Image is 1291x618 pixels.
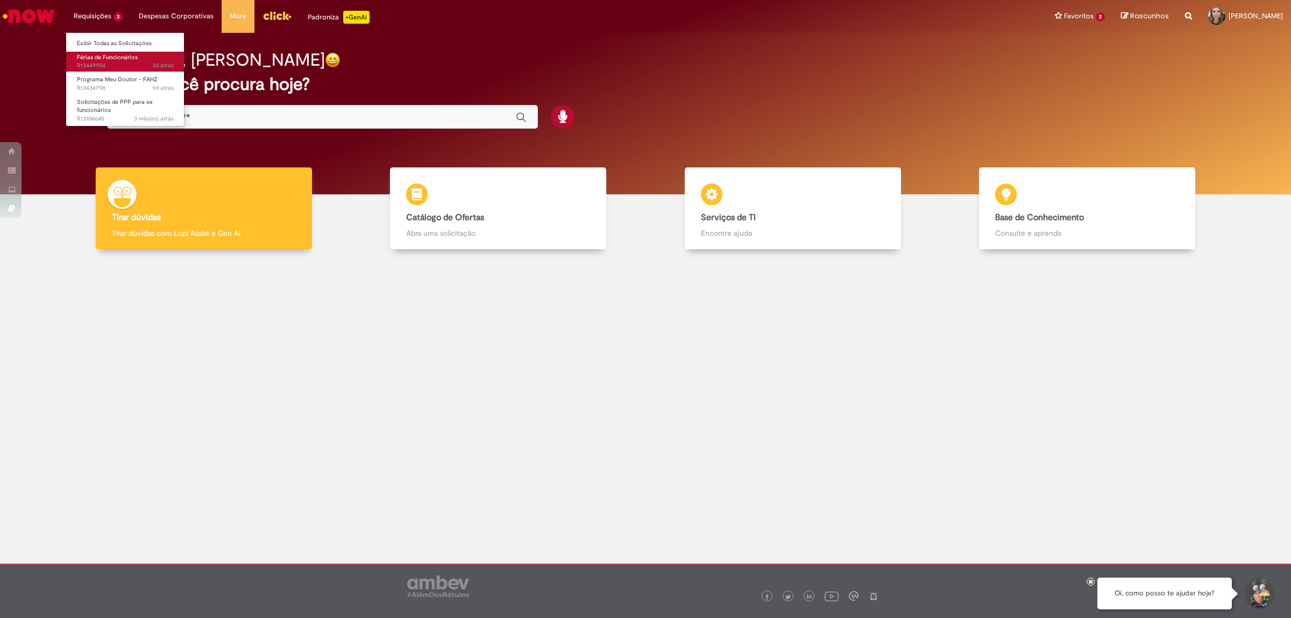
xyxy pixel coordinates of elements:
[1229,11,1283,20] span: [PERSON_NAME]
[230,11,246,22] span: More
[1121,11,1169,22] a: Rascunhos
[407,575,469,597] img: logo_footer_ambev_rotulo_gray.png
[308,11,370,24] div: Padroniza
[325,52,341,68] img: happy-face.png
[995,212,1084,223] b: Base de Conhecimento
[1064,11,1094,22] span: Favoritos
[406,212,484,223] b: Catálogo de Ofertas
[343,11,370,24] p: +GenAi
[77,84,174,93] span: R13434798
[66,96,185,120] a: Aberto R13104645 : Solicitações de PPP para ex funcionários
[77,115,174,123] span: R13104645
[152,61,174,69] span: 3d atrás
[152,61,174,69] time: 26/08/2025 17:26:31
[152,84,174,92] time: 21/08/2025 09:08:02
[869,591,878,601] img: logo_footer_naosei.png
[785,594,791,600] img: logo_footer_twitter.png
[107,51,325,69] h2: Boa tarde, [PERSON_NAME]
[112,212,161,223] b: Tirar dúvidas
[77,53,138,61] span: Férias de Funcionários
[701,228,885,238] p: Encontre ajuda
[807,594,812,600] img: logo_footer_linkedin.png
[66,32,185,127] ul: Requisições
[406,228,590,238] p: Abra uma solicitação
[152,84,174,92] span: 9d atrás
[66,38,185,50] a: Exibir Todas as Solicitações
[1096,12,1105,22] span: 2
[1130,11,1169,21] span: Rascunhos
[351,167,646,250] a: Catálogo de Ofertas Abra uma solicitação
[74,11,111,22] span: Requisições
[77,98,153,115] span: Solicitações de PPP para ex funcionários
[940,167,1235,250] a: Base de Conhecimento Consulte e aprenda
[139,11,214,22] span: Despesas Corporativas
[995,228,1179,238] p: Consulte e aprenda
[825,589,839,603] img: logo_footer_youtube.png
[77,75,158,83] span: Programa Meu Doutor - FAHZ
[1097,578,1232,609] div: Oi, como posso te ajudar hoje?
[112,228,296,238] p: Tirar dúvidas com Lupi Assist e Gen Ai
[263,8,292,24] img: click_logo_yellow_360x200.png
[849,591,859,601] img: logo_footer_workplace.png
[66,52,185,72] a: Aberto R13449954 : Férias de Funcionários
[701,212,756,223] b: Serviços de TI
[1243,578,1275,610] button: Iniciar Conversa de Suporte
[134,115,174,123] time: 28/05/2025 11:15:03
[107,75,1184,94] h2: O que você procura hoje?
[1,5,56,27] img: ServiceNow
[134,115,174,123] span: 3 mês(es) atrás
[77,61,174,70] span: R13449954
[66,74,185,94] a: Aberto R13434798 : Programa Meu Doutor - FAHZ
[114,12,123,22] span: 3
[645,167,940,250] a: Serviços de TI Encontre ajuda
[764,594,770,600] img: logo_footer_facebook.png
[56,167,351,250] a: Tirar dúvidas Tirar dúvidas com Lupi Assist e Gen Ai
